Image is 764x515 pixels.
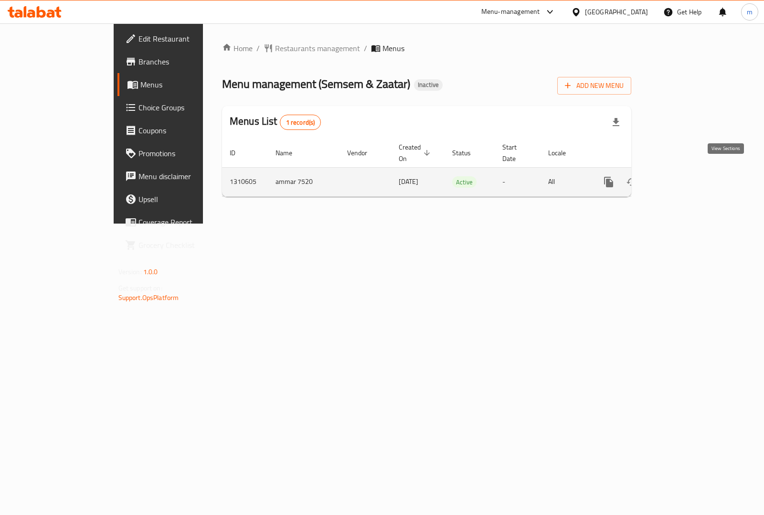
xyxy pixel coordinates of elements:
[138,102,233,113] span: Choice Groups
[117,188,241,211] a: Upsell
[222,43,631,54] nav: breadcrumb
[118,266,142,278] span: Version:
[565,80,624,92] span: Add New Menu
[347,147,380,159] span: Vendor
[138,171,233,182] span: Menu disclaimer
[452,147,483,159] span: Status
[117,73,241,96] a: Menus
[117,211,241,234] a: Coverage Report
[585,7,648,17] div: [GEOGRAPHIC_DATA]
[399,141,433,164] span: Created On
[138,33,233,44] span: Edit Restaurant
[280,118,321,127] span: 1 record(s)
[747,7,753,17] span: m
[138,125,233,136] span: Coupons
[382,43,404,54] span: Menus
[414,81,443,89] span: Inactive
[264,43,360,54] a: Restaurants management
[117,142,241,165] a: Promotions
[452,177,477,188] span: Active
[548,147,578,159] span: Locale
[138,56,233,67] span: Branches
[230,114,321,130] h2: Menus List
[276,147,305,159] span: Name
[557,77,631,95] button: Add New Menu
[230,147,248,159] span: ID
[138,148,233,159] span: Promotions
[280,115,321,130] div: Total records count
[117,27,241,50] a: Edit Restaurant
[256,43,260,54] li: /
[495,167,541,196] td: -
[138,216,233,228] span: Coverage Report
[452,176,477,188] div: Active
[117,234,241,257] a: Grocery Checklist
[502,141,529,164] span: Start Date
[399,175,418,188] span: [DATE]
[117,50,241,73] a: Branches
[222,73,410,95] span: Menu management ( Semsem & Zaatar )
[597,171,620,193] button: more
[620,171,643,193] button: Change Status
[222,139,697,197] table: enhanced table
[140,79,233,90] span: Menus
[143,266,158,278] span: 1.0.0
[117,96,241,119] a: Choice Groups
[138,239,233,251] span: Grocery Checklist
[481,6,540,18] div: Menu-management
[118,282,162,294] span: Get support on:
[590,139,697,168] th: Actions
[364,43,367,54] li: /
[222,167,268,196] td: 1310605
[117,119,241,142] a: Coupons
[541,167,590,196] td: All
[118,291,179,304] a: Support.OpsPlatform
[117,165,241,188] a: Menu disclaimer
[605,111,627,134] div: Export file
[138,193,233,205] span: Upsell
[414,79,443,91] div: Inactive
[268,167,340,196] td: ammar 7520
[275,43,360,54] span: Restaurants management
